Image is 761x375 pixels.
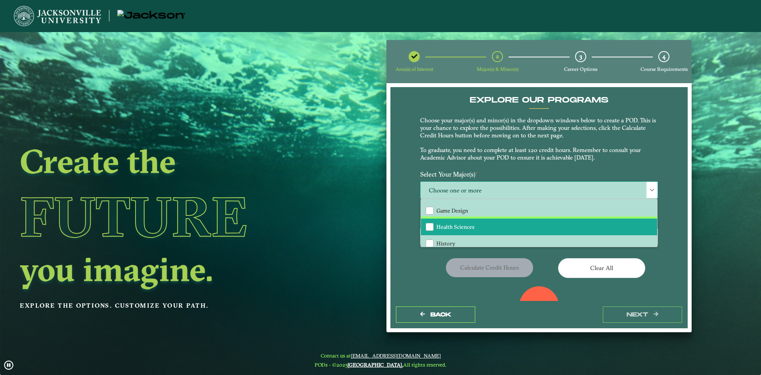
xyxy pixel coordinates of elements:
[20,253,323,286] h2: you imagine.
[662,53,665,60] span: 4
[20,300,323,312] p: Explore the options. Customize your path.
[14,6,101,26] img: Jacksonville University logo
[348,362,403,368] a: [GEOGRAPHIC_DATA].
[436,223,474,230] span: Health Sciences
[533,299,544,314] label: 0
[475,169,478,175] sup: ⋆
[396,66,433,72] span: Area(s) of Interest
[20,145,323,178] h2: Create the
[421,235,657,252] li: History
[315,362,446,368] span: PODs - ©2025 All rights reserved.
[420,201,658,208] p: Please select at least one Major
[351,352,441,359] a: [EMAIL_ADDRESS][DOMAIN_NAME]
[436,207,468,214] span: Game Design
[421,182,658,199] span: Choose one or more
[564,66,597,72] span: Career Options
[477,66,518,72] span: Major(s) & Minor(s)
[436,240,455,247] span: History
[420,95,658,105] h4: EXPLORE OUR PROGRAMS
[496,53,499,60] span: 2
[641,66,688,72] span: Course Requirements
[579,53,582,60] span: 3
[420,117,658,162] p: Choose your major(s) and minor(s) in the dropdown windows below to create a POD. This is your cha...
[430,311,451,318] span: Back
[446,258,533,277] button: Calculate credit hours
[315,352,446,359] span: Contact us at
[396,306,475,323] button: Back
[20,181,323,253] h1: Future
[558,258,645,278] button: Clear All
[421,219,657,235] li: Health Sciences
[414,213,664,228] label: Select Your Minor(s)
[421,202,657,219] li: Game Design
[603,306,682,323] button: next
[414,167,664,182] label: Select Your Major(s)
[117,10,185,22] img: Jacksonville University logo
